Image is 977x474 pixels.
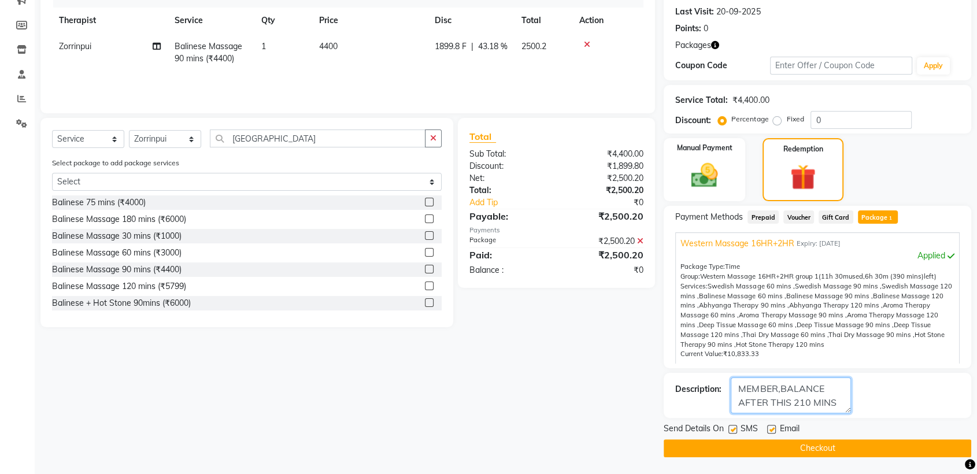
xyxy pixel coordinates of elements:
[699,321,796,329] span: Deep Tissue Massage 60 mins ,
[680,282,952,300] span: Swedish Massage 120 mins ,
[664,439,971,457] button: Checkout
[783,144,823,154] label: Redemption
[557,148,653,160] div: ₹4,400.00
[786,292,872,300] span: Balinese Massage 90 mins ,
[828,331,914,339] span: Thai Dry Massage 90 mins ,
[680,262,725,271] span: Package Type:
[680,331,944,349] span: Hot Stone Therapy 90 mins ,
[168,8,254,34] th: Service
[319,41,338,51] span: 4400
[818,272,848,280] span: (11h 30m
[557,235,653,247] div: ₹2,500.20
[52,280,186,292] div: Balinese Massage 120 mins (₹5799)
[747,210,779,224] span: Prepaid
[819,210,853,224] span: Gift Card
[461,184,557,197] div: Total:
[742,331,828,339] span: Thai Dry Massage 60 mins ,
[557,264,653,276] div: ₹0
[664,423,724,437] span: Send Details On
[680,272,700,280] span: Group:
[700,272,818,280] span: Western Massage 16HR+2HR group 1
[461,148,557,160] div: Sub Total:
[557,184,653,197] div: ₹2,500.20
[52,197,146,209] div: Balinese 75 mins (₹4000)
[428,8,515,34] th: Disc
[732,94,769,106] div: ₹4,400.00
[725,262,740,271] span: Time
[557,160,653,172] div: ₹1,899.80
[478,40,508,53] span: 43.18 %
[52,230,182,242] div: Balinese Massage 30 mins (₹1000)
[461,172,557,184] div: Net:
[731,114,768,124] label: Percentage
[461,209,557,223] div: Payable:
[683,160,726,191] img: _cash.svg
[572,197,652,209] div: ₹0
[52,213,186,225] div: Balinese Massage 180 mins (₹6000)
[675,23,701,35] div: Points:
[461,264,557,276] div: Balance :
[680,321,930,339] span: Deep Tissue Massage 120 mins ,
[858,210,898,224] span: Package
[677,143,732,153] label: Manual Payment
[261,41,266,51] span: 1
[312,8,428,34] th: Price
[716,6,760,18] div: 20-09-2025
[52,247,182,259] div: Balinese Massage 60 mins (₹3000)
[557,209,653,223] div: ₹2,500.20
[680,282,708,290] span: Services:
[461,160,557,172] div: Discount:
[796,321,893,329] span: Deep Tissue Massage 90 mins ,
[461,235,557,247] div: Package
[675,94,728,106] div: Service Total:
[210,129,425,147] input: Search or Scan
[471,40,473,53] span: |
[557,172,653,184] div: ₹2,500.20
[789,301,882,309] span: Abhyanga Therapy 120 mins ,
[794,282,881,290] span: Swedish Massage 90 mins ,
[52,297,191,309] div: Balinese + Hot Stone 90mins (₹6000)
[786,114,804,124] label: Fixed
[175,41,242,64] span: Balinese Massage 90 mins (₹4400)
[783,210,814,224] span: Voucher
[864,272,923,280] span: 6h 30m (390 mins)
[675,6,714,18] div: Last Visit:
[708,282,794,290] span: Swedish Massage 60 mins ,
[675,383,721,395] div: Description:
[917,57,950,75] button: Apply
[770,57,912,75] input: Enter Offer / Coupon Code
[521,41,546,51] span: 2500.2
[675,60,770,72] div: Coupon Code
[796,239,840,249] span: Expiry: [DATE]
[461,197,572,209] a: Add Tip
[723,350,759,358] span: ₹10,833.33
[699,292,786,300] span: Balinese Massage 60 mins ,
[254,8,312,34] th: Qty
[782,161,824,193] img: _gift.svg
[680,238,794,250] span: Western Massage 16HR+2HR
[469,131,496,143] span: Total
[461,248,557,262] div: Paid:
[469,225,643,235] div: Payments
[736,340,824,349] span: Hot Stone Therapy 120 mins
[739,311,846,319] span: Aroma Therapy Massage 90 mins ,
[557,248,653,262] div: ₹2,500.20
[680,250,954,262] div: Applied
[52,158,179,168] label: Select package to add package services
[741,423,758,437] span: SMS
[52,264,182,276] div: Balinese Massage 90 mins (₹4400)
[700,272,936,280] span: used, left)
[887,215,894,222] span: 1
[675,114,711,127] div: Discount:
[435,40,467,53] span: 1899.8 F
[52,8,168,34] th: Therapist
[675,39,711,51] span: Packages
[699,301,789,309] span: Abhyanga Therapy 90 mins ,
[515,8,572,34] th: Total
[572,8,643,34] th: Action
[675,211,743,223] span: Payment Methods
[680,350,723,358] span: Current Value:
[779,423,799,437] span: Email
[704,23,708,35] div: 0
[59,41,91,51] span: Zorrinpui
